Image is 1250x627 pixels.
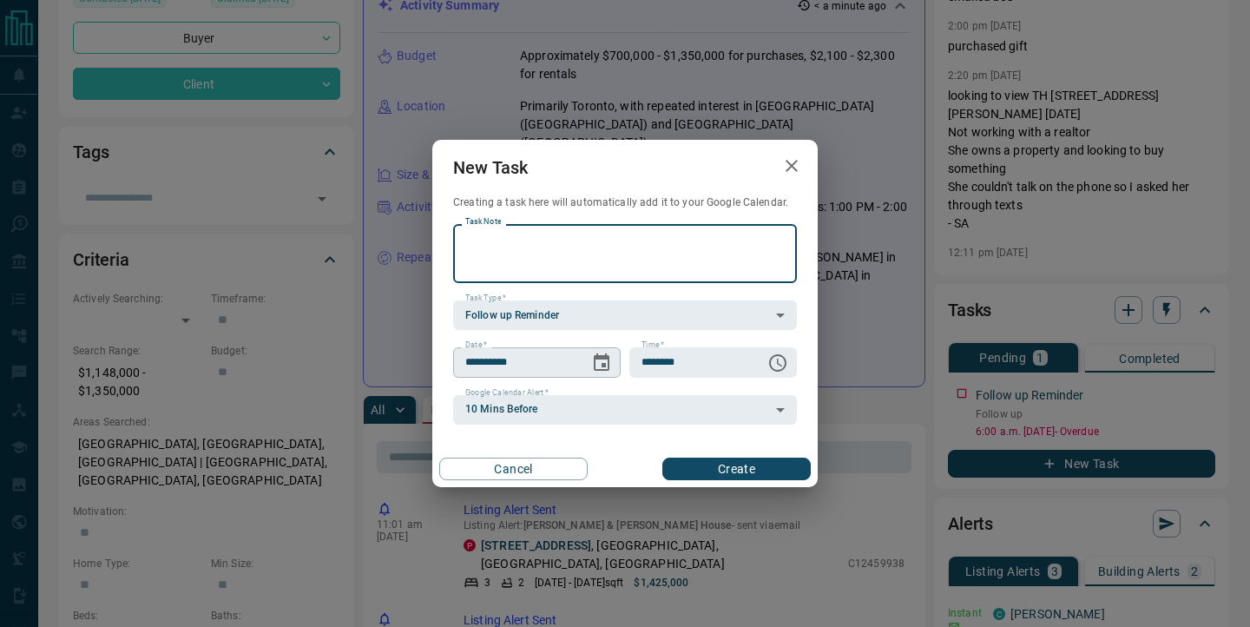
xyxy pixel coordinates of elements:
[439,458,588,480] button: Cancel
[453,395,797,425] div: 10 Mins Before
[465,340,487,351] label: Date
[465,216,501,228] label: Task Note
[662,458,811,480] button: Create
[760,346,795,380] button: Choose time, selected time is 6:00 AM
[641,340,664,351] label: Time
[432,140,549,195] h2: New Task
[584,346,619,380] button: Choose date, selected date is Oct 15, 2025
[453,195,797,210] p: Creating a task here will automatically add it to your Google Calendar.
[465,293,506,304] label: Task Type
[465,387,549,399] label: Google Calendar Alert
[453,300,797,330] div: Follow up Reminder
